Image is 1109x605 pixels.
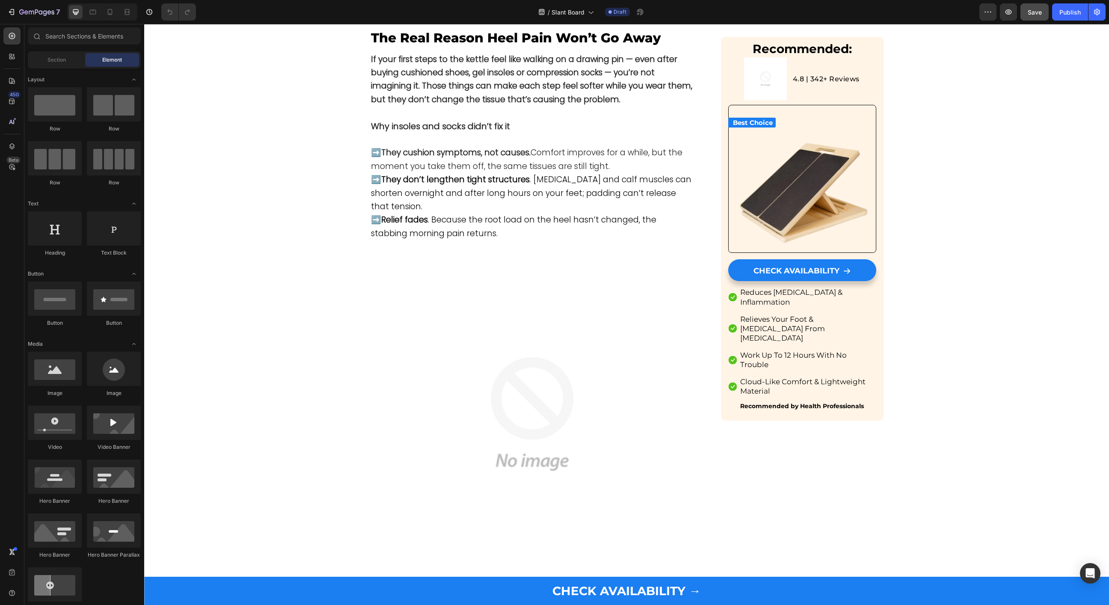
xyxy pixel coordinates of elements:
div: Button [87,319,141,327]
span: Media [28,340,43,348]
span: Comfort improves for a while, but the moment you take them off, the same tissues are still tight. [227,123,538,148]
div: CHECK AVAILABILITY → [408,558,557,576]
span: Section [47,56,66,64]
div: Hero Banner [28,551,82,559]
div: Text Block [87,249,141,257]
button: CHECK AVAILABILITY → [226,553,739,581]
div: Open Intercom Messenger [1080,563,1100,584]
span: Reduces [MEDICAL_DATA] & Inflammation [596,264,698,282]
span: Work Up To 12 Hours With No Trouble [596,327,703,345]
strong: Recommended: [608,18,708,32]
div: Video [28,443,82,451]
span: ➡️ . [MEDICAL_DATA] and calf muscles can shorten overnight and after long hours on your feet; pad... [227,150,547,188]
span: ➡️ . Because the root load on the heel hasn’t changed, the stabbing morning pain returns. [227,190,512,215]
span: Toggle open [127,197,141,211]
span: Button [28,270,44,278]
img: gempages_562353628887647397-39659490-b0d3-414d-9cd3-74b586740288.webp [584,81,732,228]
span: Element [102,56,122,64]
div: Hero Banner [28,497,82,505]
div: Row [87,179,141,187]
div: Undo/Redo [161,3,196,21]
span: Save [1028,9,1042,16]
div: Publish [1059,8,1081,17]
div: Image [28,389,82,397]
div: Image [87,389,141,397]
div: Hero Banner [87,497,141,505]
img: no-image-2048-5e88c1b20e087fb7bbe9a3771824e743c244f437e4f8ba93bbf7b11b53f7824c_large.gif [600,33,643,76]
span: Text [28,200,39,208]
span: CHECK AVAILABILITY [609,242,695,251]
strong: Why insoles and socks didn’t fix it [227,96,366,108]
span: Toggle open [127,267,141,281]
a: CHECK AVAILABILITY [584,235,732,257]
span: ➡️ [227,123,237,134]
strong: If your first steps to the kettle feel like walking on a drawing pin — even after buying cushione... [227,30,548,81]
span: Toggle open [127,337,141,351]
div: Hero Banner Parallax [87,551,141,559]
div: Beta [6,157,21,163]
span: 4.8 | 342+ Reviews [649,51,715,59]
input: Search Sections & Elements [28,27,141,44]
button: Save [1020,3,1049,21]
strong: Relief fades [237,190,284,202]
div: Video Banner [87,443,141,451]
strong: They don’t lengthen tight structures [237,150,385,161]
strong: Best Choice [589,95,629,103]
strong: They cushion symptoms, not causes. [237,123,386,134]
span: Draft [614,8,626,16]
span: Slant Board [552,8,584,17]
span: Cloud-Like Comfort & Lightweight Material [596,353,721,371]
div: Row [28,179,82,187]
iframe: Design area [144,24,1109,605]
span: Toggle open [127,73,141,86]
button: Publish [1052,3,1088,21]
img: no-image-2048-5e88c1b20e087fb7bbe9a3771824e743c244f437e4f8ba93bbf7b11b53f7824c_large.gif [226,228,551,552]
div: Row [87,125,141,133]
span: / [548,8,550,17]
div: 450 [8,91,21,98]
div: Heading [28,249,82,257]
span: Relieves Your Foot & [MEDICAL_DATA] From [MEDICAL_DATA] [596,291,681,318]
strong: Recommended by Health Professionals [596,378,720,386]
p: 7 [56,7,60,17]
span: Layout [28,76,44,83]
button: 7 [3,3,64,21]
div: Row [28,125,82,133]
div: Button [28,319,82,327]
